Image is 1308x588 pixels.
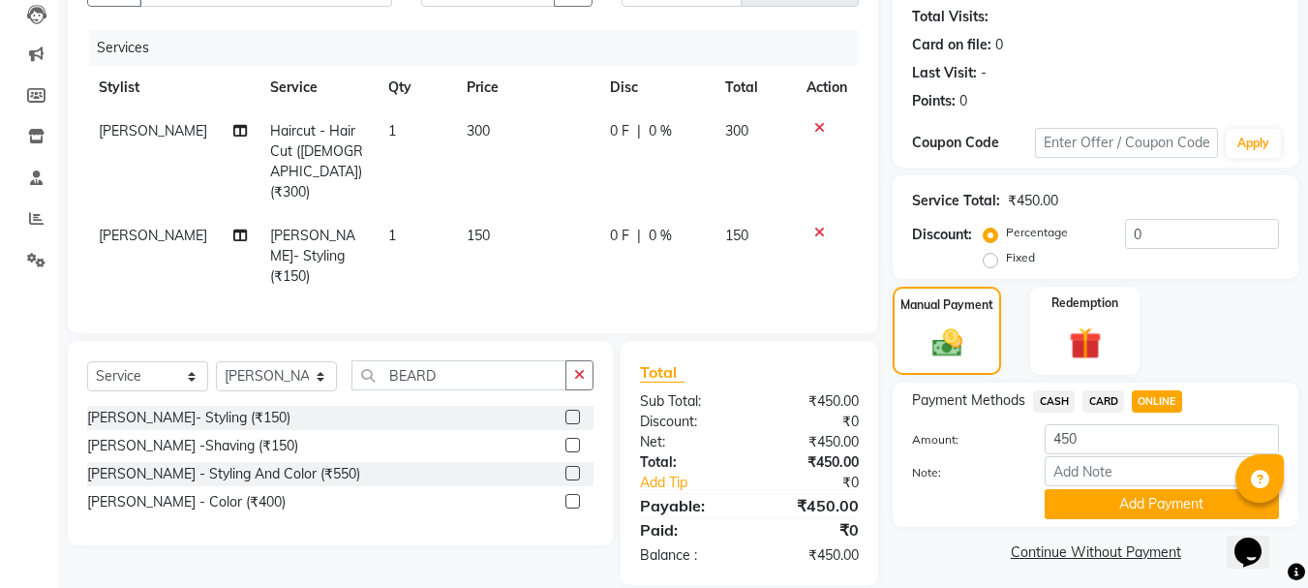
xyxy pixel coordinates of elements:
[610,121,629,141] span: 0 F
[749,494,873,517] div: ₹450.00
[1227,511,1289,569] iframe: chat widget
[1006,224,1068,241] label: Percentage
[959,91,967,111] div: 0
[637,226,641,246] span: |
[795,66,859,109] th: Action
[1045,456,1279,486] input: Add Note
[640,362,684,383] span: Total
[897,464,1029,481] label: Note:
[981,63,987,83] div: -
[912,7,989,27] div: Total Visits:
[625,545,749,566] div: Balance :
[1226,129,1281,158] button: Apply
[99,122,207,139] span: [PERSON_NAME]
[900,296,993,314] label: Manual Payment
[87,492,286,512] div: [PERSON_NAME] - Color (₹400)
[714,66,796,109] th: Total
[897,542,1294,563] a: Continue Without Payment
[725,227,748,244] span: 150
[455,66,598,109] th: Price
[912,133,1034,153] div: Coupon Code
[377,66,455,109] th: Qty
[625,473,770,493] a: Add Tip
[649,226,672,246] span: 0 %
[598,66,714,109] th: Disc
[270,227,355,285] span: [PERSON_NAME]- Styling (₹150)
[1035,128,1218,158] input: Enter Offer / Coupon Code
[749,545,873,566] div: ₹450.00
[749,432,873,452] div: ₹450.00
[771,473,874,493] div: ₹0
[87,436,298,456] div: [PERSON_NAME] -Shaving (₹150)
[1008,191,1058,211] div: ₹450.00
[625,391,749,412] div: Sub Total:
[995,35,1003,55] div: 0
[923,325,972,360] img: _cash.svg
[388,227,396,244] span: 1
[625,452,749,473] div: Total:
[1045,424,1279,454] input: Amount
[388,122,396,139] span: 1
[625,494,749,517] div: Payable:
[912,191,1000,211] div: Service Total:
[912,35,991,55] div: Card on file:
[467,227,490,244] span: 150
[270,122,363,201] span: Haircut - Hair Cut ([DEMOGRAPHIC_DATA]) (₹300)
[912,63,977,83] div: Last Visit:
[912,390,1025,411] span: Payment Methods
[649,121,672,141] span: 0 %
[625,518,749,542] div: Paid:
[912,225,972,245] div: Discount:
[87,464,360,484] div: [PERSON_NAME] - Styling And Color (₹550)
[1006,249,1035,266] label: Fixed
[1033,390,1075,413] span: CASH
[87,66,259,109] th: Stylist
[625,432,749,452] div: Net:
[351,360,566,390] input: Search or Scan
[1082,390,1124,413] span: CARD
[89,30,873,66] div: Services
[87,408,290,428] div: [PERSON_NAME]- Styling (₹150)
[637,121,641,141] span: |
[749,412,873,432] div: ₹0
[725,122,748,139] span: 300
[1051,294,1118,312] label: Redemption
[610,226,629,246] span: 0 F
[625,412,749,432] div: Discount:
[99,227,207,244] span: [PERSON_NAME]
[259,66,377,109] th: Service
[1059,324,1111,363] img: _gift.svg
[1132,390,1182,413] span: ONLINE
[897,431,1029,449] label: Amount:
[1045,489,1279,519] button: Add Payment
[749,391,873,412] div: ₹450.00
[749,452,873,473] div: ₹450.00
[749,518,873,542] div: ₹0
[912,91,956,111] div: Points:
[467,122,490,139] span: 300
